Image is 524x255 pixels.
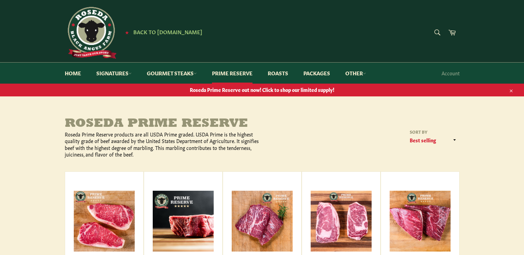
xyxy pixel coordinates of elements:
a: Packages [296,63,337,84]
img: Prime Reserve Flat Iron Steak [232,191,293,252]
span: Back to [DOMAIN_NAME] [133,28,202,35]
a: Home [58,63,88,84]
h1: Roseda Prime Reserve [65,117,262,131]
a: Gourmet Steaks [140,63,204,84]
a: ★ Back to [DOMAIN_NAME] [122,29,202,35]
a: Prime Reserve [205,63,259,84]
p: Roseda Prime Reserve products are all USDA Prime graded. USDA Prime is the highest quality grade ... [65,131,262,158]
img: Prime Reserve Ribeye [311,191,372,252]
img: Roseda Beef [65,7,117,59]
a: Other [338,63,373,84]
a: Roasts [261,63,295,84]
img: Prime Reserve Coulotte [390,191,451,252]
img: Prime Reserve New York Strip [74,191,135,252]
a: Signatures [89,63,139,84]
a: Account [438,63,463,83]
label: Sort by [408,129,460,135]
span: ★ [125,29,129,35]
img: Prime Reserve Filet Mignon [153,191,214,252]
